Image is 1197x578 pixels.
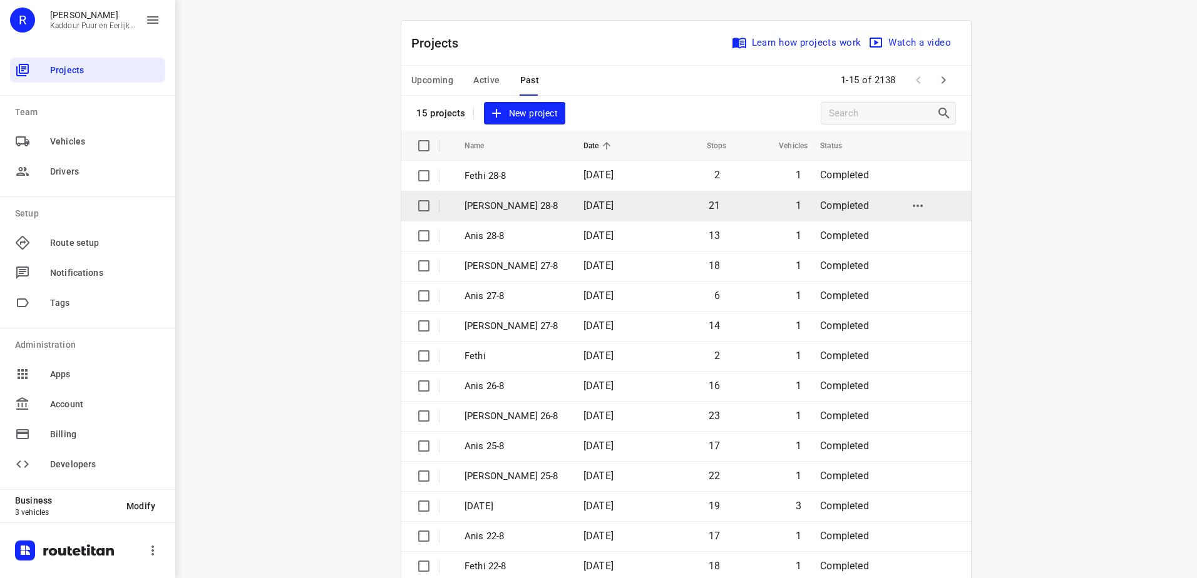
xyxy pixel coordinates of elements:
[15,508,116,517] p: 3 vehicles
[796,320,801,332] span: 1
[411,34,469,53] p: Projects
[50,458,160,471] span: Developers
[50,266,160,280] span: Notifications
[796,290,801,302] span: 1
[796,410,801,422] span: 1
[709,260,720,271] span: 18
[465,559,565,574] p: Fethi 22-8
[50,236,160,250] span: Route setup
[583,410,614,422] span: [DATE]
[10,362,165,387] div: Apps
[465,349,565,363] p: Fethi
[10,452,165,477] div: Developers
[583,290,614,302] span: [DATE]
[465,229,565,243] p: Anis 28-8
[583,200,614,211] span: [DATE]
[583,530,614,542] span: [DATE]
[583,470,614,482] span: [DATE]
[50,428,160,441] span: Billing
[10,290,165,315] div: Tags
[583,380,614,392] span: [DATE]
[829,104,937,123] input: Search projects
[820,470,869,482] span: Completed
[820,138,858,153] span: Status
[50,64,160,77] span: Projects
[465,289,565,303] p: Anis 27-8
[796,230,801,241] span: 1
[50,10,135,20] p: Rachid Kaddour
[583,350,614,362] span: [DATE]
[411,73,453,88] span: Upcoming
[473,73,500,88] span: Active
[796,169,801,181] span: 1
[465,169,565,183] p: Fethi 28-8
[583,260,614,271] span: [DATE]
[465,319,565,333] p: Jeffrey 27-8
[836,67,901,94] span: 1-15 of 2138
[906,68,931,93] span: Previous Page
[820,169,869,181] span: Completed
[709,560,720,572] span: 18
[15,106,165,119] p: Team
[10,8,35,33] div: R
[126,501,155,511] span: Modify
[820,230,869,241] span: Completed
[796,470,801,482] span: 1
[50,135,160,148] span: Vehicles
[465,379,565,393] p: Anis 26-8
[820,440,869,452] span: Completed
[820,290,869,302] span: Completed
[691,138,727,153] span: Stops
[10,129,165,154] div: Vehicles
[465,439,565,454] p: Anis 25-8
[714,350,720,362] span: 2
[709,380,720,392] span: 16
[50,368,160,381] span: Apps
[583,230,614,241] span: [DATE]
[820,530,869,542] span: Completed
[931,68,956,93] span: Next Page
[491,106,558,121] span: New project
[796,260,801,271] span: 1
[465,469,565,484] p: Jeffrey 25-8
[796,530,801,542] span: 1
[583,320,614,332] span: [DATE]
[10,159,165,184] div: Drivers
[15,338,165,352] p: Administration
[50,398,160,411] span: Account
[484,102,565,125] button: New project
[714,169,720,181] span: 2
[465,499,565,514] p: 23-08-2025
[50,165,160,178] span: Drivers
[709,500,720,512] span: 19
[709,230,720,241] span: 13
[709,440,720,452] span: 17
[15,495,116,505] p: Business
[796,350,801,362] span: 1
[796,380,801,392] span: 1
[820,200,869,211] span: Completed
[583,500,614,512] span: [DATE]
[10,58,165,83] div: Projects
[10,230,165,255] div: Route setup
[465,529,565,544] p: Anis 22-8
[937,106,955,121] div: Search
[583,560,614,572] span: [DATE]
[520,73,540,88] span: Past
[50,21,135,30] p: Kaddour Puur en Eerlijk Vlees B.V.
[820,260,869,271] span: Completed
[714,290,720,302] span: 6
[50,297,160,310] span: Tags
[15,207,165,220] p: Setup
[763,138,808,153] span: Vehicles
[709,320,720,332] span: 14
[583,138,615,153] span: Date
[583,169,614,181] span: [DATE]
[709,470,720,482] span: 22
[583,440,614,452] span: [DATE]
[820,380,869,392] span: Completed
[820,560,869,572] span: Completed
[465,138,501,153] span: Name
[820,500,869,512] span: Completed
[709,530,720,542] span: 17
